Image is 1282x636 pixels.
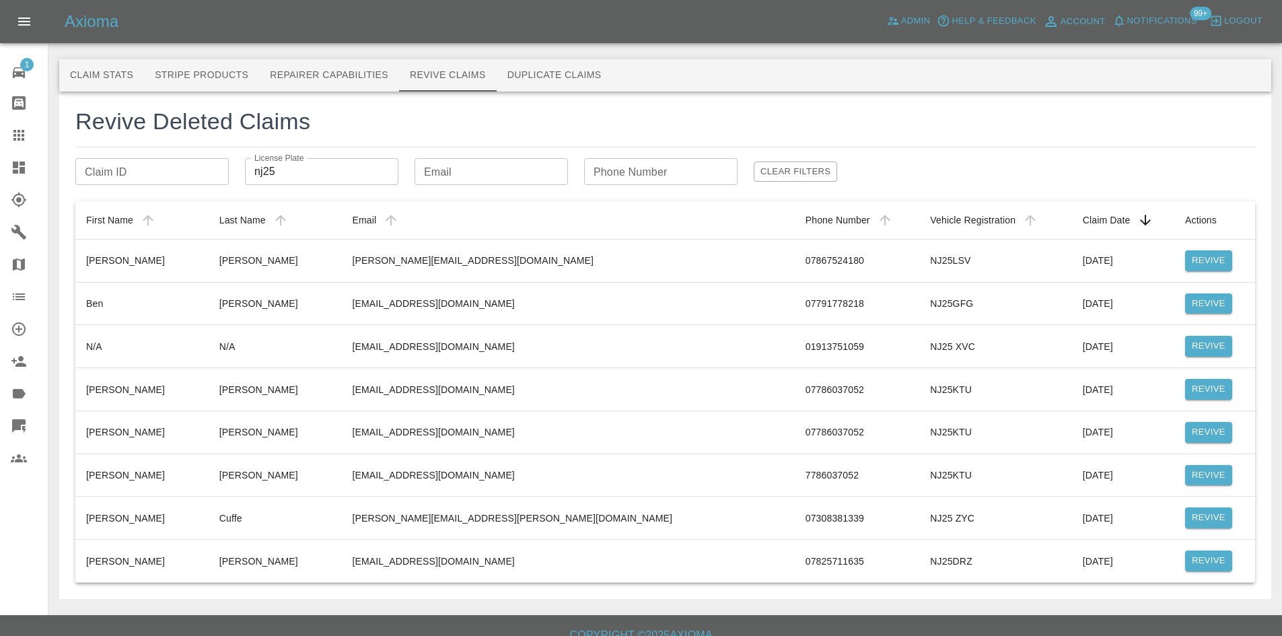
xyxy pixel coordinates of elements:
a: Admin [883,11,934,32]
input: Type phone number... [584,158,738,185]
td: [PERSON_NAME] [209,540,342,583]
td: 07786037052 [795,368,920,411]
td: [PERSON_NAME] [75,454,209,497]
button: Revive [1185,551,1232,571]
button: Revive [1185,379,1232,400]
span: Help & Feedback [952,13,1036,29]
td: Ben [75,282,209,325]
td: 01913751059 [795,325,920,368]
td: [EMAIL_ADDRESS][DOMAIN_NAME] [341,325,794,368]
button: Logout [1206,11,1266,32]
input: Type claim ID... [75,158,229,185]
button: Repairer Capabilities [259,59,399,92]
div: Claim Date [1083,215,1131,225]
td: [DATE] [1072,497,1174,540]
td: N/A [75,325,209,368]
div: Email [352,215,376,225]
td: [DATE] [1072,540,1174,583]
td: [PERSON_NAME] [209,411,342,454]
td: [EMAIL_ADDRESS][DOMAIN_NAME] [341,282,794,325]
button: Open drawer [8,5,40,38]
td: 07786037052 [795,411,920,454]
button: Revive [1185,250,1232,271]
button: Claim Stats [59,59,144,92]
td: [DATE] [1072,325,1174,368]
a: Account [1040,11,1109,32]
button: Stripe Products [144,59,259,92]
td: 07825711635 [795,540,920,583]
td: N/A [209,325,342,368]
h4: Revive Deleted Claims [75,108,1255,136]
td: Cuffe [209,497,342,540]
label: License Plate [254,152,304,164]
td: NJ25 ZYC [919,497,1071,540]
td: [PERSON_NAME] [209,368,342,411]
td: [DATE] [1072,282,1174,325]
td: 07867524180 [795,239,920,282]
td: [EMAIL_ADDRESS][DOMAIN_NAME] [341,368,794,411]
span: Account [1061,14,1106,30]
td: NJ25 XVC [919,325,1071,368]
td: NJ25GFG [919,282,1071,325]
button: Revive [1185,293,1232,314]
td: [PERSON_NAME] [75,239,209,282]
button: Revive [1185,507,1232,528]
input: Type email... [415,158,568,185]
td: 07791778218 [795,282,920,325]
button: Help & Feedback [933,11,1039,32]
td: NJ25KTU [919,454,1071,497]
div: Last Name [219,215,266,225]
td: NJ25KTU [919,411,1071,454]
td: [EMAIL_ADDRESS][DOMAIN_NAME] [341,411,794,454]
td: [PERSON_NAME] [209,454,342,497]
td: [PERSON_NAME] [209,282,342,325]
td: [EMAIL_ADDRESS][DOMAIN_NAME] [341,540,794,583]
td: NJ25DRZ [919,540,1071,583]
td: NJ25LSV [919,239,1071,282]
td: [PERSON_NAME] [209,239,342,282]
span: 1 [20,58,34,71]
div: Actions [1185,215,1217,225]
button: Duplicate Claims [497,59,612,92]
td: [PERSON_NAME] [75,497,209,540]
td: [DATE] [1072,368,1174,411]
td: 7786037052 [795,454,920,497]
td: [DATE] [1072,411,1174,454]
input: Type plate number... [245,158,398,185]
button: Revive [1185,465,1232,486]
div: Phone Number [806,215,870,225]
td: [PERSON_NAME] [75,368,209,411]
td: [DATE] [1072,239,1174,282]
span: Notifications [1127,13,1197,29]
h5: Axioma [65,11,118,32]
td: [PERSON_NAME][EMAIL_ADDRESS][PERSON_NAME][DOMAIN_NAME] [341,497,794,540]
td: [PERSON_NAME][EMAIL_ADDRESS][DOMAIN_NAME] [341,239,794,282]
button: Revive Claims [399,59,497,92]
span: 99+ [1190,7,1211,20]
td: 07308381339 [795,497,920,540]
button: Revive [1185,422,1232,443]
table: sortable table [75,201,1255,583]
td: NJ25KTU [919,368,1071,411]
button: Revive [1185,336,1232,357]
span: Admin [901,13,931,29]
button: Notifications [1109,11,1201,32]
td: [DATE] [1072,454,1174,497]
td: [PERSON_NAME] [75,411,209,454]
td: [EMAIL_ADDRESS][DOMAIN_NAME] [341,454,794,497]
span: Logout [1224,13,1262,29]
td: [PERSON_NAME] [75,540,209,583]
button: Clear Filters [754,162,837,182]
div: Vehicle Registration [930,215,1016,225]
div: First Name [86,215,133,225]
